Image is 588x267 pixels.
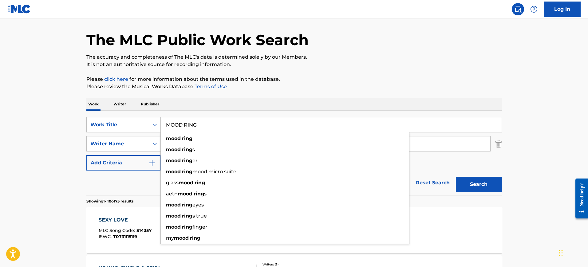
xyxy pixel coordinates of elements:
[112,98,128,111] p: Writer
[166,191,178,197] span: aetn
[166,158,181,163] strong: mood
[166,224,181,230] strong: mood
[571,174,588,223] iframe: Resource Center
[166,180,179,186] span: glass
[514,6,522,13] img: search
[99,234,113,239] span: ISWC :
[182,169,192,175] strong: ring
[136,228,152,233] span: S1435Y
[166,202,181,208] strong: mood
[456,177,502,192] button: Search
[86,53,502,61] p: The accuracy and completeness of The MLC's data is determined solely by our Members.
[204,191,207,197] span: s
[86,76,502,83] p: Please for more information about the terms used in the database.
[90,140,146,147] div: Writer Name
[262,262,355,267] div: Writers ( 5 )
[178,191,192,197] strong: mood
[86,98,101,111] p: Work
[86,155,161,171] button: Add Criteria
[544,2,581,17] a: Log In
[557,238,588,267] iframe: Chat Widget
[99,228,136,233] span: MLC Song Code :
[139,98,161,111] p: Publisher
[413,176,453,190] a: Reset Search
[174,235,189,241] strong: mood
[86,117,502,195] form: Search Form
[192,224,207,230] span: finger
[192,147,195,152] span: s
[179,180,193,186] strong: mood
[86,198,133,204] p: Showing 1 - 10 of 75 results
[113,234,137,239] span: T0731115119
[86,83,502,90] p: Please review the Musical Works Database
[166,235,174,241] span: my
[559,244,563,262] div: Drag
[182,147,192,152] strong: ring
[182,135,192,141] strong: ring
[512,3,524,15] a: Public Search
[86,61,502,68] p: It is not an authoritative source for recording information.
[166,169,181,175] strong: mood
[192,202,204,208] span: eyes
[182,224,192,230] strong: ring
[166,147,181,152] strong: mood
[166,213,181,219] strong: mood
[166,135,181,141] strong: mood
[530,6,538,13] img: help
[90,121,146,128] div: Work Title
[195,180,205,186] strong: ring
[182,213,192,219] strong: ring
[148,159,156,167] img: 9d2ae6d4665cec9f34b9.svg
[192,213,207,219] span: s true
[7,5,31,14] img: MLC Logo
[193,84,227,89] a: Terms of Use
[182,158,192,163] strong: ring
[192,169,236,175] span: mood micro suite
[99,216,152,224] div: SEXY LOVE
[104,76,128,82] a: click here
[192,158,198,163] span: er
[194,191,204,197] strong: ring
[190,235,200,241] strong: ring
[182,202,192,208] strong: ring
[86,31,309,49] h1: The MLC Public Work Search
[528,3,540,15] div: Help
[495,136,502,151] img: Delete Criterion
[86,207,502,253] a: SEXY LOVEMLC Song Code:S1435YISWC:T0731115119Writers (3)[PERSON_NAME] [PERSON_NAME], [PERSON_NAME...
